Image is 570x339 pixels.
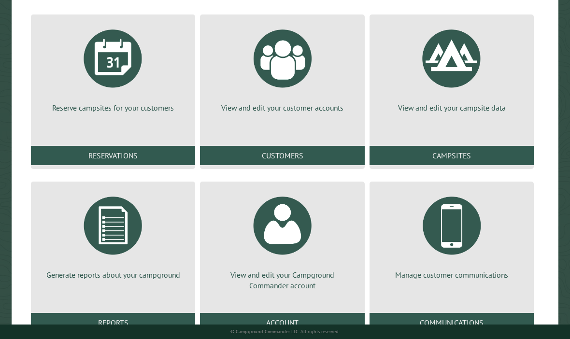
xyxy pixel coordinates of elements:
p: View and edit your Campground Commander account [212,269,353,291]
a: Generate reports about your campground [43,189,184,280]
p: Manage customer communications [381,269,522,280]
a: Customers [200,146,364,165]
a: Reports [31,313,195,332]
a: Campsites [370,146,534,165]
p: Generate reports about your campground [43,269,184,280]
p: Reserve campsites for your customers [43,102,184,113]
a: Communications [370,313,534,332]
small: © Campground Commander LLC. All rights reserved. [230,328,340,335]
a: View and edit your campsite data [381,22,522,113]
a: Account [200,313,364,332]
a: Manage customer communications [381,189,522,280]
p: View and edit your customer accounts [212,102,353,113]
a: Reservations [31,146,195,165]
a: Reserve campsites for your customers [43,22,184,113]
p: View and edit your campsite data [381,102,522,113]
a: View and edit your Campground Commander account [212,189,353,291]
a: View and edit your customer accounts [212,22,353,113]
